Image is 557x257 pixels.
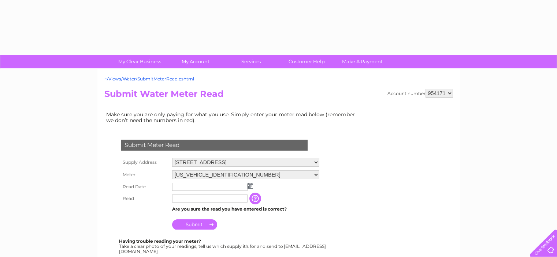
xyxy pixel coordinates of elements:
[170,204,321,214] td: Are you sure the read you have entered is correct?
[332,55,393,68] a: Make A Payment
[104,110,361,125] td: Make sure you are only paying for what you use. Simply enter your meter read below (remember we d...
[221,55,281,68] a: Services
[248,183,253,189] img: ...
[249,193,263,204] input: Information
[172,219,217,230] input: Submit
[165,55,226,68] a: My Account
[104,76,194,82] a: ~/Views/Water/SubmitMeterRead.cshtml
[109,55,170,68] a: My Clear Business
[119,181,170,193] th: Read Date
[276,55,337,68] a: Customer Help
[119,238,201,244] b: Having trouble reading your meter?
[104,89,453,103] h2: Submit Water Meter Read
[119,156,170,169] th: Supply Address
[119,239,327,254] div: Take a clear photo of your readings, tell us which supply it's for and send to [EMAIL_ADDRESS][DO...
[119,169,170,181] th: Meter
[121,140,308,151] div: Submit Meter Read
[119,193,170,204] th: Read
[387,89,453,98] div: Account number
